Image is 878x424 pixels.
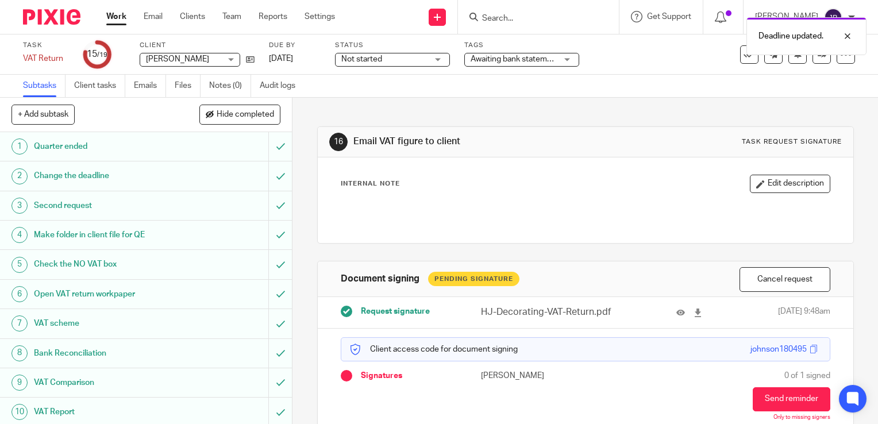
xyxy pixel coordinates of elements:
[74,75,125,97] a: Client tasks
[180,11,205,22] a: Clients
[23,53,69,64] div: VAT Return
[750,175,830,193] button: Edit description
[34,256,183,273] h1: Check the NO VAT box
[361,370,402,381] span: Signatures
[34,226,183,244] h1: Make folder in client file for QE
[260,75,304,97] a: Audit logs
[209,75,251,97] a: Notes (0)
[778,306,830,319] span: [DATE] 9:48am
[269,55,293,63] span: [DATE]
[361,306,430,317] span: Request signature
[11,286,28,302] div: 6
[134,75,166,97] a: Emails
[34,374,183,391] h1: VAT Comparison
[97,52,107,58] small: /19
[23,41,69,50] label: Task
[353,136,610,148] h1: Email VAT figure to client
[341,179,400,188] p: Internal Note
[740,267,830,292] button: Cancel request
[341,273,419,285] h1: Document signing
[11,257,28,273] div: 5
[34,403,183,421] h1: VAT Report
[106,11,126,22] a: Work
[11,168,28,184] div: 2
[11,375,28,391] div: 9
[773,414,830,421] p: Only to missing signers
[750,344,807,355] div: johnson180495
[784,370,830,381] span: 0 of 1 signed
[34,315,183,332] h1: VAT scheme
[144,11,163,22] a: Email
[146,55,209,63] span: [PERSON_NAME]
[34,345,183,362] h1: Bank Reconciliation
[34,197,183,214] h1: Second request
[305,11,335,22] a: Settings
[753,387,830,411] button: Send reminder
[23,9,80,25] img: Pixie
[329,133,348,151] div: 16
[259,11,287,22] a: Reports
[175,75,201,97] a: Files
[11,138,28,155] div: 1
[199,105,280,124] button: Hide completed
[350,344,518,355] p: Client access code for document signing
[11,345,28,361] div: 8
[11,404,28,420] div: 10
[824,8,842,26] img: svg%3E
[341,55,382,63] span: Not started
[34,286,183,303] h1: Open VAT return workpaper
[481,306,614,319] p: HJ-Decorating-VAT-Return.pdf
[217,110,274,120] span: Hide completed
[335,41,450,50] label: Status
[481,370,586,381] p: [PERSON_NAME]
[87,48,107,61] div: 15
[34,138,183,155] h1: Quarter ended
[34,167,183,184] h1: Change the deadline
[11,105,75,124] button: + Add subtask
[140,41,255,50] label: Client
[269,41,321,50] label: Due by
[471,55,563,63] span: Awaiting bank statements
[11,315,28,332] div: 7
[11,198,28,214] div: 3
[428,272,519,286] div: Pending Signature
[222,11,241,22] a: Team
[23,75,66,97] a: Subtasks
[742,137,842,147] div: Task request signature
[11,227,28,243] div: 4
[758,30,823,42] p: Deadline updated.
